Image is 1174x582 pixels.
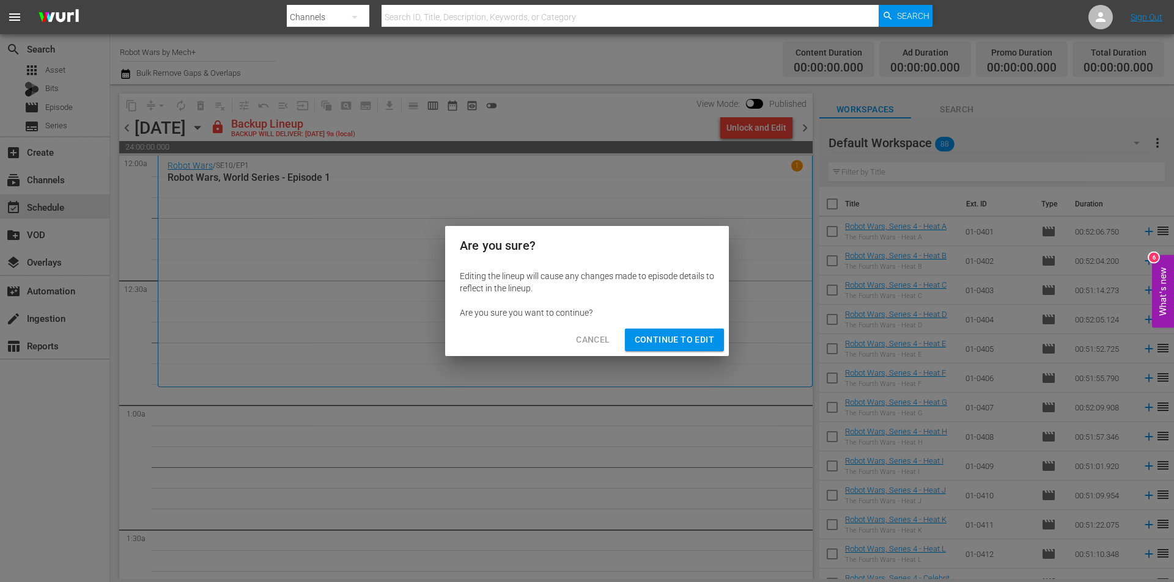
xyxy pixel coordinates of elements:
span: Cancel [576,332,610,347]
img: ans4CAIJ8jUAAAAAAAAAAAAAAAAAAAAAAAAgQb4GAAAAAAAAAAAAAAAAAAAAAAAAJMjXAAAAAAAAAAAAAAAAAAAAAAAAgAT5G... [29,3,88,32]
button: Open Feedback Widget [1152,255,1174,327]
div: 6 [1149,252,1159,262]
span: Continue to Edit [635,332,714,347]
span: Search [897,5,929,27]
a: Sign Out [1131,12,1162,22]
h2: Are you sure? [460,236,714,255]
div: Editing the lineup will cause any changes made to episode details to reflect in the lineup. [460,270,714,294]
span: menu [7,10,22,24]
button: Cancel [566,329,619,351]
div: Are you sure you want to continue? [460,307,714,319]
button: Continue to Edit [625,329,724,351]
